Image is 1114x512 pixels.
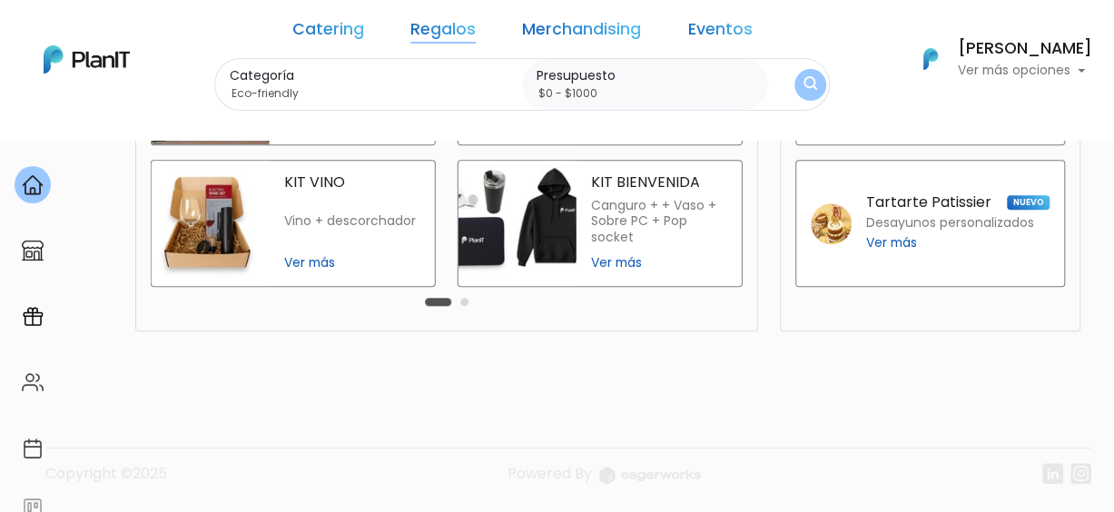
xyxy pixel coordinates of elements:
[958,41,1092,57] h6: [PERSON_NAME]
[151,160,436,287] a: kit vino KIT VINO Vino + descorchador Ver más
[230,66,515,85] label: Categoría
[22,438,44,459] img: calendar-87d922413cdce8b2cf7b7f5f62616a5cf9e4887200fb71536465627b3292af00.svg
[292,22,364,44] a: Catering
[866,233,917,252] span: Ver más
[508,463,701,498] a: Powered By
[522,22,641,44] a: Merchandising
[537,66,761,85] label: Presupuesto
[22,306,44,328] img: campaigns-02234683943229c281be62815700db0a1741e53638e28bf9629b52c665b00959.svg
[22,174,44,196] img: home-e721727adea9d79c4d83392d1f703f7f8bce08238fde08b1acbfd93340b81755.svg
[591,253,727,272] span: Ver más
[22,240,44,261] img: marketplace-4ceaa7011d94191e9ded77b95e3339b90024bf715f7c57f8cf31f2d8c509eaba.svg
[508,463,592,484] span: translation missing: es.layouts.footer.powered_by
[803,76,817,94] img: search_button-432b6d5273f82d61273b3651a40e1bd1b912527efae98b1b7a1b2c0702e16a8d.svg
[410,22,476,44] a: Regalos
[911,39,951,79] img: PlanIt Logo
[420,290,473,312] div: Carousel Pagination
[591,198,727,245] p: Canguro + + Vaso + Sobre PC + Pop socket
[458,160,743,287] a: kit bienvenida KIT BIENVENIDA Canguro + + Vaso + Sobre PC + Pop socket Ver más
[284,253,420,272] span: Ver más
[866,217,1034,230] p: Desayunos personalizados
[795,160,1065,287] a: Tartarte Patissier NUEVO Desayunos personalizados Ver más
[958,64,1092,77] p: Ver más opciones
[687,22,752,44] a: Eventos
[284,175,420,190] p: KIT VINO
[458,161,577,286] img: kit bienvenida
[900,35,1092,83] button: PlanIt Logo [PERSON_NAME] Ver más opciones
[866,195,991,210] p: Tartarte Patissier
[1070,463,1091,484] img: instagram-7ba2a2629254302ec2a9470e65da5de918c9f3c9a63008f8abed3140a32961bf.svg
[811,203,852,244] img: tartarte patissier
[284,213,420,229] p: Vino + descorchador
[45,463,167,498] p: Copyright ©2025
[1042,463,1063,484] img: linkedin-cc7d2dbb1a16aff8e18f147ffe980d30ddd5d9e01409788280e63c91fc390ff4.svg
[44,45,130,74] img: PlanIt Logo
[22,371,44,393] img: people-662611757002400ad9ed0e3c099ab2801c6687ba6c219adb57efc949bc21e19d.svg
[591,175,727,190] p: KIT BIENVENIDA
[460,298,468,306] button: Carousel Page 2
[94,17,261,53] div: ¿Necesitás ayuda?
[152,161,270,286] img: kit vino
[1007,195,1049,210] span: NUEVO
[599,467,701,484] img: logo_eagerworks-044938b0bf012b96b195e05891a56339191180c2d98ce7df62ca656130a436fa.svg
[425,298,451,306] button: Carousel Page 1 (Current Slide)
